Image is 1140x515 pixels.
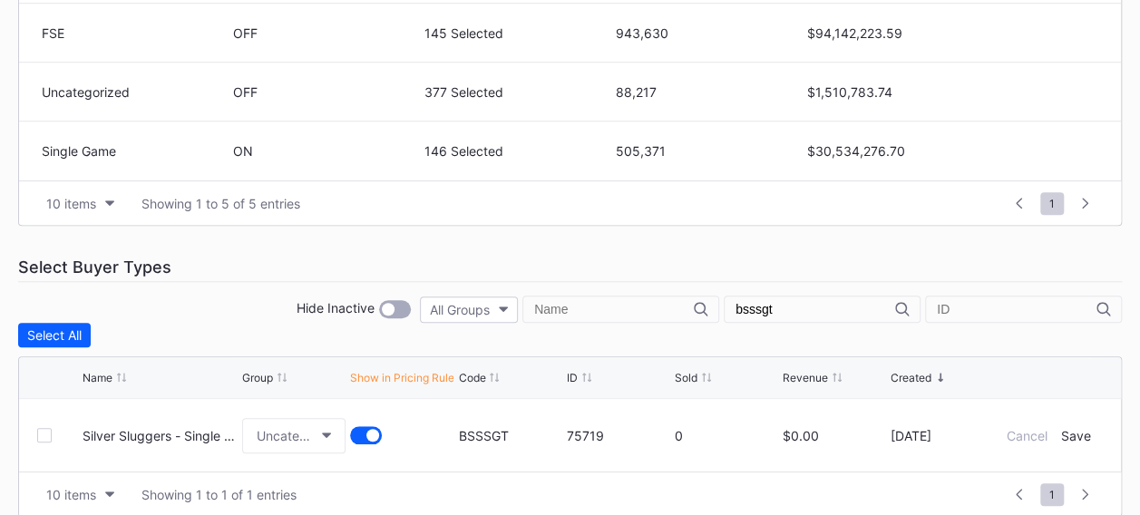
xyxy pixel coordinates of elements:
[534,302,694,316] input: Name
[1040,483,1064,506] span: 1
[42,25,229,41] div: FSE
[37,482,123,507] button: 10 items
[430,302,490,317] div: All Groups
[807,143,994,159] div: $30,534,276.70
[675,371,697,384] div: Sold
[233,84,420,100] div: OFF
[42,84,229,100] div: Uncategorized
[37,191,123,216] button: 10 items
[18,253,1122,282] div: Select Buyer Types
[1007,428,1047,443] div: Cancel
[616,143,803,159] div: 505,371
[783,371,828,384] div: Revenue
[46,196,96,211] div: 10 items
[736,302,895,316] input: Code
[616,84,803,100] div: 88,217
[233,143,420,159] div: ON
[567,428,670,443] div: 75719
[424,143,611,159] div: 146 Selected
[18,323,91,347] button: Select All
[242,418,346,453] button: Uncategorized
[567,371,578,384] div: ID
[420,296,518,323] button: All Groups
[616,25,803,41] div: 943,630
[297,300,375,318] div: Hide Inactive
[42,143,229,159] div: Single Game
[807,84,994,100] div: $1,510,783.74
[937,302,1096,316] input: ID
[27,327,82,343] div: Select All
[257,428,313,443] div: Uncategorized
[83,428,238,443] div: Silver Sluggers - Single Game
[83,371,112,384] div: Name
[424,25,611,41] div: 145 Selected
[233,25,420,41] div: OFF
[891,371,931,384] div: Created
[350,371,460,384] div: Show in Pricing Rules
[783,428,886,443] div: $0.00
[1040,192,1064,215] span: 1
[242,371,273,384] div: Group
[891,428,994,443] div: [DATE]
[675,428,778,443] div: 0
[141,487,297,502] div: Showing 1 to 1 of 1 entries
[458,428,561,443] div: BSSSGT
[141,196,300,211] div: Showing 1 to 5 of 5 entries
[1061,428,1091,443] div: Save
[807,25,994,41] div: $94,142,223.59
[458,371,485,384] div: Code
[424,84,611,100] div: 377 Selected
[46,487,96,502] div: 10 items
